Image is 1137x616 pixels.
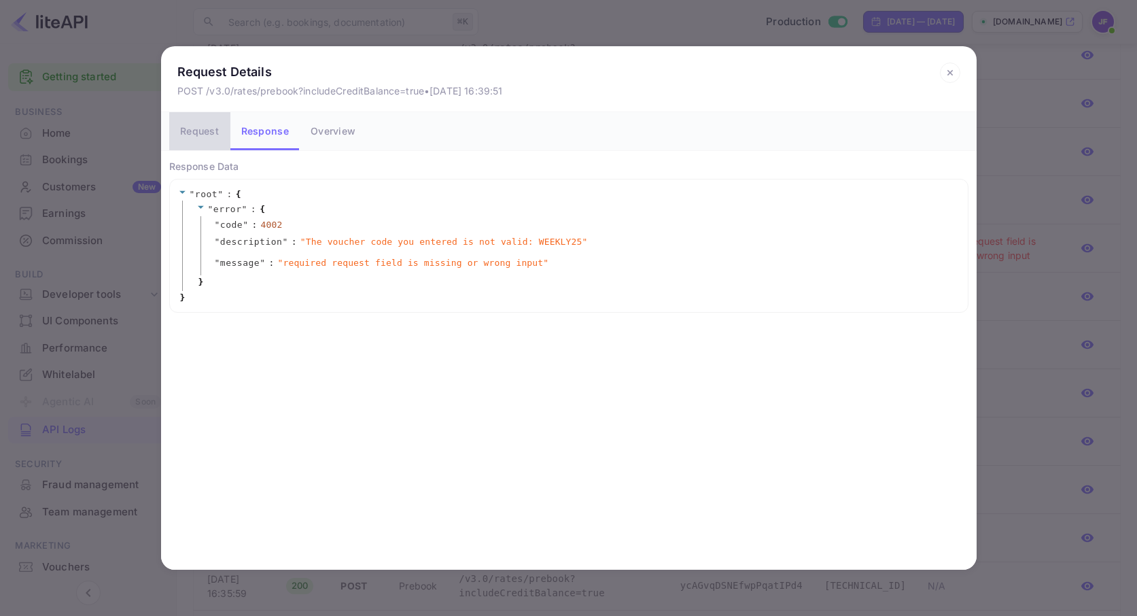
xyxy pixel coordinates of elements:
[282,237,287,247] span: "
[260,203,265,216] span: {
[300,112,366,150] button: Overview
[277,256,548,270] span: " required request field is missing or wrong input "
[177,63,503,81] p: Request Details
[251,218,257,232] span: :
[220,256,260,270] span: message
[215,258,220,268] span: "
[177,84,503,98] p: POST /v3.0/rates/prebook?includeCreditBalance=true • [DATE] 16:39:51
[217,189,223,199] span: "
[243,220,248,230] span: "
[241,204,247,214] span: "
[215,237,220,247] span: "
[208,204,213,214] span: "
[213,204,242,214] span: error
[178,291,186,305] span: }
[215,220,220,230] span: "
[300,235,588,249] span: " The voucher code you entered is not valid: WEEKLY25 "
[169,112,230,150] button: Request
[226,188,232,201] span: :
[292,235,297,249] span: :
[260,218,282,232] div: 4002
[220,218,243,232] span: code
[230,112,300,150] button: Response
[190,189,195,199] span: "
[195,189,217,199] span: root
[251,203,256,216] span: :
[220,235,283,249] span: description
[196,275,204,289] span: }
[169,159,968,173] p: Response Data
[260,258,265,268] span: "
[268,256,274,270] span: :
[236,188,241,201] span: {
